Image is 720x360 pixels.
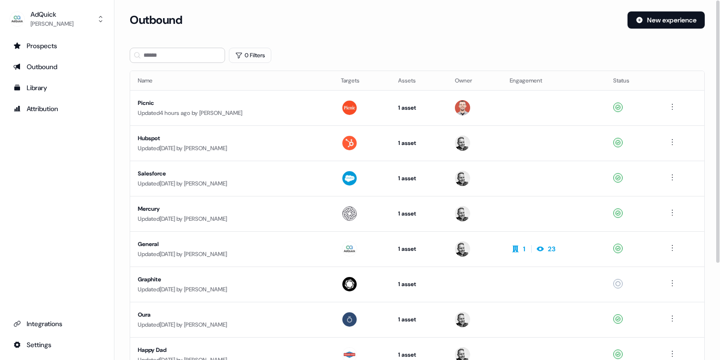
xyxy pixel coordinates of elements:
[398,315,440,324] div: 1 asset
[455,312,470,327] img: Jason
[398,350,440,360] div: 1 asset
[138,179,326,188] div: Updated [DATE] by [PERSON_NAME]
[13,319,101,329] div: Integrations
[229,48,271,63] button: 0 Filters
[455,277,470,292] img: Cade
[523,244,525,254] div: 1
[138,275,318,284] div: Graphite
[130,13,182,27] h3: Outbound
[138,144,326,153] div: Updated [DATE] by [PERSON_NAME]
[398,138,440,148] div: 1 asset
[13,340,101,350] div: Settings
[455,100,470,115] img: Marc
[627,11,705,29] button: New experience
[138,204,318,214] div: Mercury
[8,80,106,95] a: Go to templates
[455,135,470,151] img: Jason
[398,174,440,183] div: 1 asset
[138,239,318,249] div: General
[333,71,391,90] th: Targets
[548,244,555,254] div: 23
[138,108,326,118] div: Updated 4 hours ago by [PERSON_NAME]
[398,209,440,218] div: 1 asset
[8,8,106,31] button: AdQuick[PERSON_NAME]
[138,320,326,329] div: Updated [DATE] by [PERSON_NAME]
[391,71,447,90] th: Assets
[138,249,326,259] div: Updated [DATE] by [PERSON_NAME]
[8,101,106,116] a: Go to attribution
[138,134,318,143] div: Hubspot
[8,59,106,74] a: Go to outbound experience
[606,71,659,90] th: Status
[31,10,73,19] div: AdQuick
[138,98,318,108] div: Picnic
[455,171,470,186] img: Jason
[13,41,101,51] div: Prospects
[8,38,106,53] a: Go to prospects
[398,103,440,113] div: 1 asset
[138,285,326,294] div: Updated [DATE] by [PERSON_NAME]
[13,104,101,113] div: Attribution
[8,337,106,352] a: Go to integrations
[8,316,106,331] a: Go to integrations
[398,279,440,289] div: 1 asset
[447,71,502,90] th: Owner
[130,71,333,90] th: Name
[455,206,470,221] img: Jason
[13,83,101,93] div: Library
[398,244,440,254] div: 1 asset
[138,214,326,224] div: Updated [DATE] by [PERSON_NAME]
[502,71,606,90] th: Engagement
[31,19,73,29] div: [PERSON_NAME]
[138,345,318,355] div: Happy Dad
[138,310,318,319] div: Oura
[455,241,470,257] img: Jason
[138,169,318,178] div: Salesforce
[13,62,101,72] div: Outbound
